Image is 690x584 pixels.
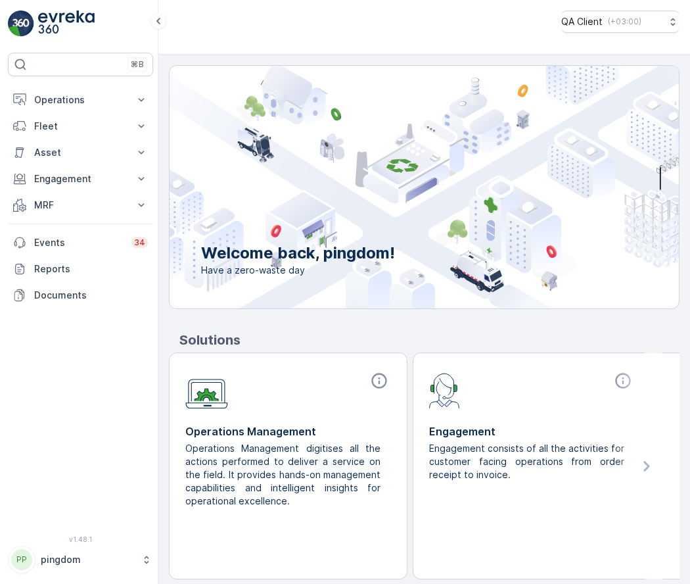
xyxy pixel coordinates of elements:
[34,199,127,212] p: MRF
[429,372,460,408] img: module-icon
[8,166,153,192] button: Engagement
[38,11,95,37] img: logo_light-DOdMpM7g.png
[131,59,144,70] p: ⌘B
[561,11,679,33] button: QA Client(+03:00)
[8,546,153,573] button: PPpingdom
[185,424,391,439] p: Operations Management
[34,93,127,107] p: Operations
[34,120,127,133] p: Fleet
[34,289,148,302] p: Documents
[134,237,145,248] p: 34
[429,424,635,439] p: Engagement
[8,192,153,218] button: MRF
[34,262,148,276] p: Reports
[8,113,153,139] button: Fleet
[8,11,34,37] img: logo
[8,282,153,308] a: Documents
[8,139,153,166] button: Asset
[110,66,679,308] img: city illustration
[34,172,127,185] p: Engagement
[8,256,153,282] a: Reports
[561,15,603,28] p: QA Client
[8,535,153,543] span: v 1.48.1
[34,146,127,159] p: Asset
[608,16,641,27] p: ( +03:00 )
[179,330,679,350] p: Solutions
[429,442,624,481] p: Engagement consists of all the activities for customer facing operations from order receipt to in...
[8,230,153,256] a: Events34
[11,549,32,570] div: PP
[34,236,124,249] p: Events
[41,553,135,566] p: pingdom
[201,264,395,277] span: Have a zero-waste day
[185,442,380,508] p: Operations Management digitises all the actions performed to deliver a service on the field. It p...
[185,372,228,409] img: module-icon
[201,243,395,264] p: Welcome back, pingdom!
[8,87,153,113] button: Operations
